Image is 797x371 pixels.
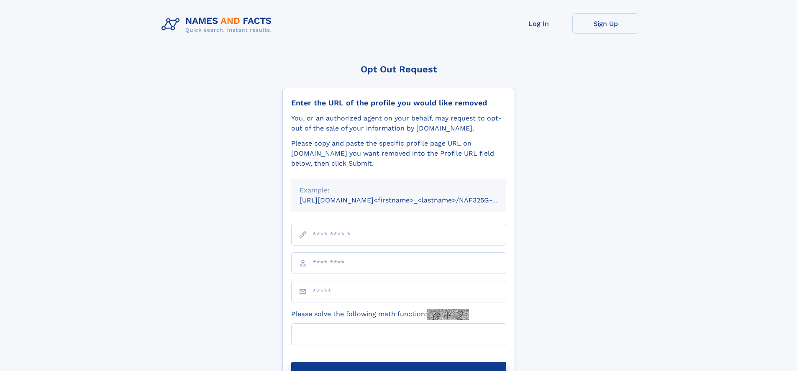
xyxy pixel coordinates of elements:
[505,13,572,34] a: Log In
[300,196,522,204] small: [URL][DOMAIN_NAME]<firstname>_<lastname>/NAF325G-xxxxxxxx
[300,185,498,195] div: Example:
[572,13,639,34] a: Sign Up
[291,98,506,107] div: Enter the URL of the profile you would like removed
[291,138,506,169] div: Please copy and paste the specific profile page URL on [DOMAIN_NAME] you want removed into the Pr...
[291,309,469,320] label: Please solve the following math function:
[291,113,506,133] div: You, or an authorized agent on your behalf, may request to opt-out of the sale of your informatio...
[158,13,279,36] img: Logo Names and Facts
[282,64,515,74] div: Opt Out Request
